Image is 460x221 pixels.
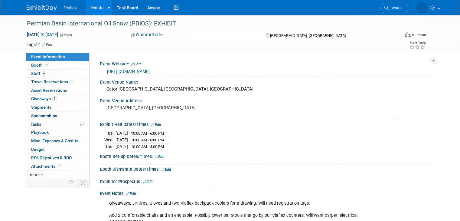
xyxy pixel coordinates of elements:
div: Exhibit Hall Dates/Times: [100,120,433,128]
div: Exhibitor Prospectus: [100,177,433,185]
img: ExhibitDay [27,5,57,11]
a: Misc. Expenses & Credits [26,137,89,145]
span: Staff [31,71,46,76]
div: Booth Set-up Dates/Times: [100,152,433,160]
a: Playbook [26,128,89,137]
span: Sponsorships [31,113,57,118]
td: [DATE] [116,137,128,143]
td: Wed. [104,137,116,143]
span: ROI, Objectives & ROO [31,155,72,160]
div: Event Venue Name: [100,78,433,85]
a: Booth [26,61,89,69]
span: to [40,32,45,37]
a: Tasks [26,120,89,128]
div: Event Website: [100,59,433,67]
a: Event Information [26,53,89,61]
div: Permian Basin International Oil Show (PBIOS): EXHIBIT [25,18,392,29]
span: Shipments [31,105,51,110]
pre: [GEOGRAPHIC_DATA], [GEOGRAPHIC_DATA] [106,105,232,110]
td: [DATE] [116,130,128,137]
img: Deb Johnson [416,2,428,14]
span: Travel Reservations [31,79,74,84]
span: [GEOGRAPHIC_DATA], [GEOGRAPHIC_DATA] [270,33,346,38]
span: Event Information [31,54,65,59]
div: In-Person [412,33,426,37]
div: Booth Dismantle Dates/Times: [100,165,433,173]
a: Asset Reservations [26,86,89,94]
span: Misc. Expenses & Credits [31,138,78,143]
a: Giveaways1 [26,95,89,103]
span: Budget [31,147,45,152]
a: Edit [151,123,161,127]
a: Travel Reservations1 [26,78,89,86]
a: ROI, Objectives & ROO [26,154,89,162]
span: Attachments [31,164,61,169]
img: Format-Inperson.png [405,32,411,37]
a: Search [380,3,408,13]
span: 10:00 AM - 6:00 PM [131,131,164,136]
a: more [26,171,89,179]
div: Event Format [367,31,426,41]
div: Event Rating [409,41,426,45]
i: Booth reservation complete [45,63,48,67]
span: Tasks [31,122,41,127]
div: Ector [GEOGRAPHIC_DATA], [GEOGRAPHIC_DATA], [GEOGRAPHIC_DATA] [104,84,429,94]
a: Sponsorships [26,112,89,120]
span: 1 [70,80,74,84]
a: Edit [143,180,153,184]
td: Personalize Event Tab Strip [67,179,77,187]
span: Search [389,6,403,10]
span: 10:00 AM - 4:00 PM [131,144,164,149]
span: 10:00 AM - 6:00 PM [131,138,164,142]
span: 6 [42,71,46,76]
span: [DATE] [DATE] [27,32,58,37]
span: Viaflex [64,5,77,10]
span: Giveaways [31,96,57,101]
span: 2 [57,164,61,168]
td: Tue. [104,130,116,137]
td: Toggle Event Tabs [77,179,90,187]
div: Event Venue Address: [100,96,433,104]
a: Staff6 [26,70,89,78]
td: [DATE] [116,143,128,150]
button: Committed [129,32,165,38]
span: (3 days) [59,33,72,37]
a: [URL][DOMAIN_NAME] [107,69,150,74]
td: Tags [27,41,52,48]
span: Booth [31,63,50,68]
a: Edit [42,43,52,47]
span: more [30,172,40,177]
td: Thu. [104,143,116,150]
a: Edit [131,62,141,66]
a: Budget [26,145,89,153]
a: Edit [126,192,136,196]
a: Shipments [26,103,89,111]
span: 1 [52,96,57,101]
a: Edit [161,167,171,172]
span: Playbook [31,130,49,135]
div: Event Notes: [100,189,433,197]
a: Attachments2 [26,162,89,170]
span: Asset Reservations [31,88,67,93]
a: Edit [155,155,165,159]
